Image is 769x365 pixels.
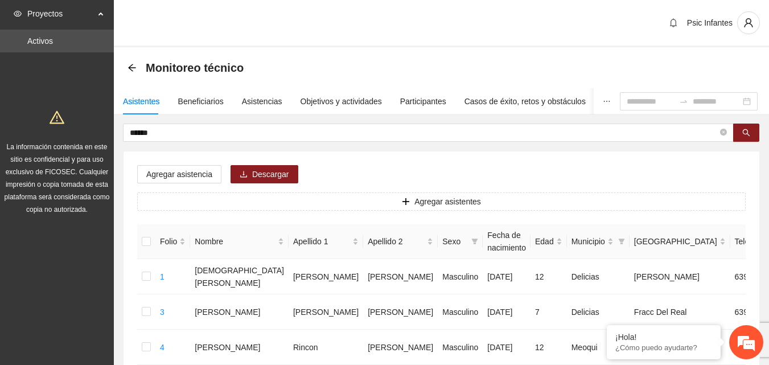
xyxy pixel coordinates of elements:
span: search [742,129,750,138]
td: [DATE] [483,330,531,365]
td: Meoqui [567,330,630,365]
th: Apellido 1 [289,224,363,259]
td: Delicias [567,294,630,330]
td: Delicias [567,259,630,294]
a: 4 [160,343,165,352]
a: 3 [160,307,165,317]
span: download [240,170,248,179]
span: filter [616,233,627,250]
td: [PERSON_NAME] [289,259,363,294]
th: Apellido 2 [363,224,438,259]
span: Municipio [571,235,605,248]
td: Masculino [438,294,483,330]
div: Asistencias [242,95,282,108]
div: ¡Hola! [615,333,712,342]
span: Nombre [195,235,275,248]
div: Asistentes [123,95,160,108]
span: bell [665,18,682,27]
span: La información contenida en este sitio es confidencial y para uso exclusivo de FICOSEC. Cualquier... [5,143,110,214]
span: Descargar [252,168,289,181]
div: Back [128,63,137,73]
th: Nombre [190,224,289,259]
td: [PERSON_NAME] [630,259,730,294]
td: [PERSON_NAME] [363,259,438,294]
th: Edad [531,224,567,259]
div: Participantes [400,95,446,108]
span: Edad [535,235,554,248]
span: Apellido 1 [293,235,350,248]
span: ellipsis [603,97,611,105]
td: 12 [531,330,567,365]
span: close-circle [720,128,727,138]
button: user [737,11,760,34]
span: eye [14,10,22,18]
td: 12 [531,259,567,294]
span: Agregar asistentes [414,195,481,208]
th: Fecha de nacimiento [483,224,531,259]
span: arrow-left [128,63,137,72]
td: [PERSON_NAME] [190,294,289,330]
span: close-circle [720,129,727,136]
th: Municipio [567,224,630,259]
span: Monitoreo técnico [146,59,244,77]
td: [DEMOGRAPHIC_DATA][PERSON_NAME] [190,259,289,294]
td: [PERSON_NAME] [190,330,289,365]
div: Beneficiarios [178,95,224,108]
td: [PERSON_NAME] [363,330,438,365]
a: 1 [160,272,165,281]
button: Agregar asistencia [137,165,221,183]
span: filter [469,233,480,250]
td: Masculino [438,259,483,294]
td: [DATE] [483,294,531,330]
span: warning [50,110,64,125]
span: [GEOGRAPHIC_DATA] [634,235,717,248]
span: Sexo [442,235,467,248]
span: plus [402,198,410,207]
button: plusAgregar asistentes [137,192,746,211]
span: Psic Infantes [687,18,733,27]
button: bell [664,14,682,32]
div: Objetivos y actividades [301,95,382,108]
span: to [679,97,688,106]
span: user [738,18,759,28]
span: swap-right [679,97,688,106]
button: search [733,124,759,142]
td: Fracc Del Real [630,294,730,330]
button: downloadDescargar [231,165,298,183]
td: 7 [531,294,567,330]
span: Agregar asistencia [146,168,212,181]
span: Apellido 2 [368,235,425,248]
th: Folio [155,224,190,259]
a: Activos [27,36,53,46]
span: filter [618,238,625,245]
span: filter [471,238,478,245]
span: Folio [160,235,177,248]
td: [DATE] [483,259,531,294]
td: [PERSON_NAME] [289,294,363,330]
span: Proyectos [27,2,94,25]
th: Colonia [630,224,730,259]
td: [PERSON_NAME] [363,294,438,330]
button: ellipsis [594,88,620,114]
td: Rincon [289,330,363,365]
p: ¿Cómo puedo ayudarte? [615,343,712,352]
div: Casos de éxito, retos y obstáculos [464,95,586,108]
td: Masculino [438,330,483,365]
